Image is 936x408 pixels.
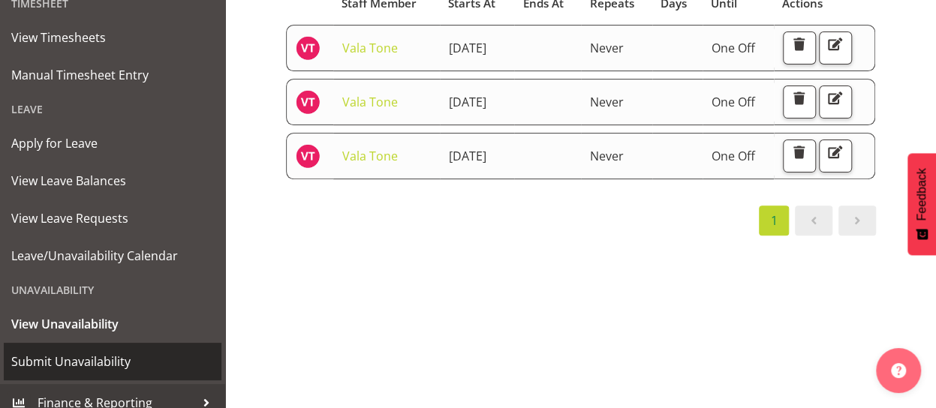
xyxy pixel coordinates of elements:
[4,162,221,199] a: View Leave Balances
[449,40,486,56] span: [DATE]
[891,363,906,378] img: help-xxl-2.png
[915,168,928,220] span: Feedback
[4,305,221,343] a: View Unavailability
[449,94,486,110] span: [DATE]
[11,169,214,192] span: View Leave Balances
[11,207,214,229] span: View Leave Requests
[11,64,214,86] span: Manual Timesheet Entry
[590,148,624,164] span: Never
[4,343,221,380] a: Submit Unavailability
[11,26,214,49] span: View Timesheets
[296,90,320,114] img: vala-tone11405.jpg
[11,132,214,154] span: Apply for Leave
[4,56,221,94] a: Manual Timesheet Entry
[4,19,221,56] a: View Timesheets
[783,139,816,172] button: Delete Unavailability
[819,139,852,172] button: Edit Unavailability
[712,94,755,110] span: One Off
[712,40,755,56] span: One Off
[296,36,320,60] img: vala-tone11405.jpg
[590,40,624,56] span: Never
[342,94,398,110] a: Vala Tone
[819,31,852,64] button: Edit Unavailability
[783,31,816,64] button: Delete Unavailability
[11,313,214,335] span: View Unavailability
[296,144,320,168] img: vala-tone11405.jpg
[819,85,852,118] button: Edit Unavailability
[11,244,214,267] span: Leave/Unavailability Calendar
[783,85,816,118] button: Delete Unavailability
[4,199,221,237] a: View Leave Requests
[4,94,221,124] div: Leave
[4,237,221,274] a: Leave/Unavailability Calendar
[4,124,221,162] a: Apply for Leave
[590,94,624,110] span: Never
[449,148,486,164] span: [DATE]
[907,153,936,255] button: Feedback - Show survey
[342,148,398,164] a: Vala Tone
[4,274,221,305] div: Unavailability
[342,40,398,56] a: Vala Tone
[712,148,755,164] span: One Off
[11,350,214,373] span: Submit Unavailability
